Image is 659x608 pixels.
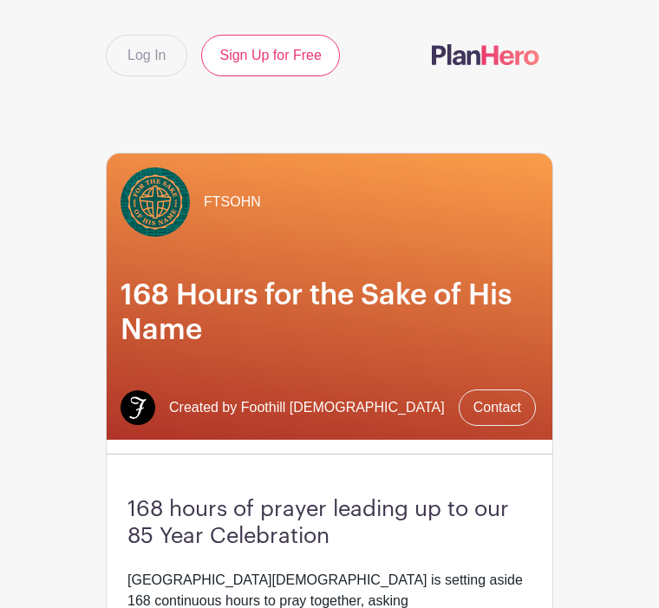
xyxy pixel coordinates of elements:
a: Log In [106,35,187,76]
img: FC_ProfilePicture_1080x1080.jpg [121,390,155,425]
span: Created by Foothill [DEMOGRAPHIC_DATA] [169,397,445,418]
a: Sign Up for Free [201,35,339,76]
img: FTSOHN_Web_Popup_Green.jpg [121,167,190,237]
span: FTSOHN [204,192,261,212]
h3: 168 hours of prayer leading up to our 85 Year Celebration [127,496,532,549]
h1: 168 Hours for the Sake of His Name [121,278,538,348]
img: logo-507f7623f17ff9eddc593b1ce0a138ce2505c220e1c5a4e2b4648c50719b7d32.svg [432,44,539,65]
a: Contact [459,389,536,426]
